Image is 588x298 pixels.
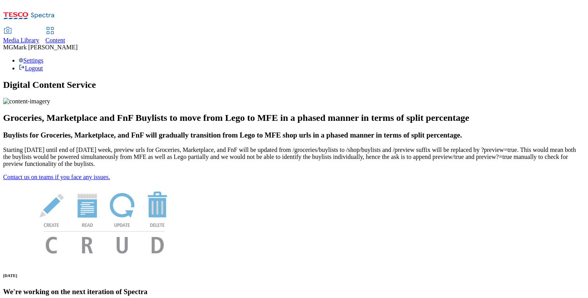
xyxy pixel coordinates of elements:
span: MG [3,44,13,51]
span: Media Library [3,37,39,44]
h6: [DATE] [3,273,585,278]
img: News Image [3,181,205,262]
a: Contact us on teams if you face any issues. [3,174,110,180]
p: Starting [DATE] until end of [DATE] week, preview urls for Groceries, Marketplace, and FnF will b... [3,146,585,167]
h2: Groceries, Marketplace and FnF Buylists to move from Lego to MFE in a phased manner in terms of s... [3,113,585,123]
a: Settings [19,57,44,64]
h3: We're working on the next iteration of Spectra [3,288,585,296]
h3: Buylists for Groceries, Marketplace, and FnF will gradually transition from Lego to MFE shop urls... [3,131,585,139]
img: content-imagery [3,98,50,105]
a: Content [45,28,65,44]
a: Media Library [3,28,39,44]
span: Mark [PERSON_NAME] [13,44,78,51]
a: Logout [19,65,43,71]
span: Content [45,37,65,44]
h1: Digital Content Service [3,80,585,90]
